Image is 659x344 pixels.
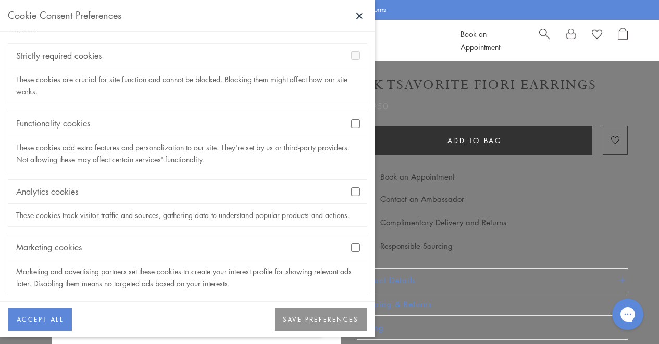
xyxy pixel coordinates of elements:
a: View Wishlist [592,28,602,43]
div: Cookie Consent Preferences [8,8,121,23]
a: Open Shopping Bag [618,28,628,54]
div: These cookies add extra features and personalization to our site. They're set by us or third-part... [8,136,367,171]
div: These cookies track visitor traffic and sources, gathering data to understand popular products an... [8,204,367,226]
h1: 18K Tsavorite Fiori Earrings [357,76,596,94]
a: Book an Appointment [461,29,500,52]
div: Analytics cookies [8,180,367,204]
p: Complimentary Delivery and Returns [380,216,506,229]
div: Marketing and advertising partners set these cookies to create your interest profile for showing ... [8,260,367,295]
div: Contact an Ambassador [380,193,464,206]
button: Gifting [357,316,628,339]
button: SAVE PREFERENCES [275,308,367,331]
button: Add to bag [357,126,592,155]
div: Marketing cookies [8,235,367,260]
button: Product Details [357,269,628,292]
div: Strictly required cookies [8,44,367,68]
a: Search [539,28,550,54]
div: Responsible Sourcing [380,239,453,252]
a: Book an Appointment [380,171,455,182]
div: These cookies are crucial for site function and cannot be blocked. Blocking them might affect how... [8,68,367,103]
button: Shipping & Returns [357,292,628,316]
span: Add to bag [447,135,502,146]
button: ACCEPT ALL [8,308,72,331]
div: Functionality cookies [8,111,367,136]
iframe: Gorgias live chat messenger [607,295,649,334]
